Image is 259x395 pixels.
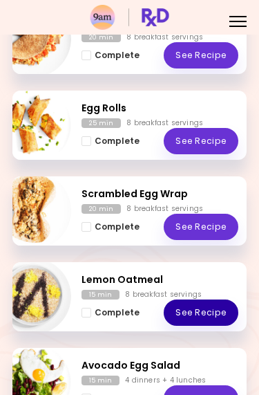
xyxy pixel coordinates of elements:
div: 8 breakfast servings [126,204,203,214]
div: 4 dinners + 4 lunches [125,376,206,385]
div: 20 min [81,33,121,42]
div: 25 min [81,118,121,128]
h2: Lemon Oatmeal [81,273,238,287]
div: 8 breakfast servings [125,290,202,300]
h2: Scrambled Egg Wrap [81,187,238,201]
span: Complete [95,136,140,146]
span: Complete [95,222,140,232]
a: See Recipe - Breakfast Turkey Tacos [164,42,238,68]
button: Complete - Egg Rolls [81,134,140,149]
button: Complete - Breakfast Turkey Tacos [81,48,140,63]
button: Complete - Scrambled Egg Wrap [81,219,140,235]
div: 15 min [81,290,119,300]
button: Complete - Lemon Oatmeal [81,305,140,320]
img: RxDiet [90,5,169,30]
div: 15 min [81,376,119,385]
div: 8 breakfast servings [126,118,203,128]
a: See Recipe - Scrambled Egg Wrap [164,214,238,240]
h2: Egg Rolls [81,101,238,116]
a: See Recipe - Lemon Oatmeal [164,300,238,326]
h2: Avocado Egg Salad [81,358,238,373]
div: 8 breakfast servings [126,33,203,42]
span: Complete [95,308,140,318]
a: See Recipe - Egg Rolls [164,128,238,154]
span: Complete [95,50,140,60]
div: 20 min [81,204,121,214]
